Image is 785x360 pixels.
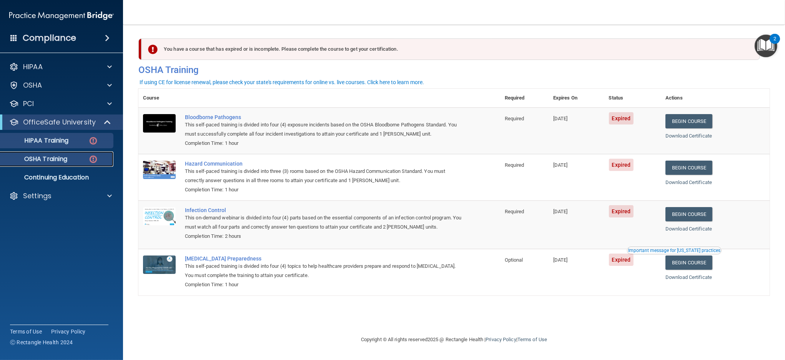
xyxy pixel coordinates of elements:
[23,118,96,127] p: OfficeSafe University
[148,45,158,54] img: exclamation-circle-solid-danger.72ef9ffc.png
[505,209,524,214] span: Required
[604,89,661,108] th: Status
[665,226,712,232] a: Download Certificate
[5,155,67,163] p: OSHA Training
[185,167,462,185] div: This self-paced training is divided into three (3) rooms based on the OSHA Hazard Communication S...
[185,262,462,280] div: This self-paced training is divided into four (4) topics to help healthcare providers prepare and...
[627,247,722,254] button: Read this if you are a dental practitioner in the state of CA
[517,337,547,342] a: Terms of Use
[665,255,712,270] a: Begin Course
[747,307,776,336] iframe: Drift Widget Chat Controller
[314,327,594,352] div: Copyright © All rights reserved 2025 @ Rectangle Health | |
[505,162,524,168] span: Required
[665,207,712,221] a: Begin Course
[51,328,86,335] a: Privacy Policy
[138,89,180,108] th: Course
[505,116,524,121] span: Required
[505,257,523,263] span: Optional
[9,8,114,23] img: PMB logo
[23,81,42,90] p: OSHA
[665,274,712,280] a: Download Certificate
[773,39,776,49] div: 2
[755,35,777,57] button: Open Resource Center, 2 new notifications
[138,65,770,75] h4: OSHA Training
[185,232,462,241] div: Completion Time: 2 hours
[9,99,112,108] a: PCI
[185,213,462,232] div: This on-demand webinar is divided into four (4) parts based on the essential components of an inf...
[665,114,712,128] a: Begin Course
[665,161,712,175] a: Begin Course
[9,62,112,71] a: HIPAA
[609,254,634,266] span: Expired
[23,99,34,108] p: PCI
[141,38,760,60] div: You have a course that has expired or is incomplete. Please complete the course to get your certi...
[88,136,98,146] img: danger-circle.6113f641.png
[486,337,516,342] a: Privacy Policy
[10,338,73,346] span: Ⓒ Rectangle Health 2024
[185,120,462,139] div: This self-paced training is divided into four (4) exposure incidents based on the OSHA Bloodborne...
[185,207,462,213] a: Infection Control
[138,78,425,86] button: If using CE for license renewal, please check your state's requirements for online vs. live cours...
[553,209,568,214] span: [DATE]
[553,116,568,121] span: [DATE]
[609,205,634,217] span: Expired
[549,89,604,108] th: Expires On
[23,62,43,71] p: HIPAA
[140,80,424,85] div: If using CE for license renewal, please check your state's requirements for online vs. live cours...
[500,89,549,108] th: Required
[23,191,52,201] p: Settings
[10,328,42,335] a: Terms of Use
[9,118,111,127] a: OfficeSafe University
[185,255,462,262] a: [MEDICAL_DATA] Preparedness
[88,154,98,164] img: danger-circle.6113f641.png
[609,112,634,124] span: Expired
[553,257,568,263] span: [DATE]
[9,191,112,201] a: Settings
[5,137,68,144] p: HIPAA Training
[185,280,462,289] div: Completion Time: 1 hour
[661,89,770,108] th: Actions
[185,114,462,120] a: Bloodborne Pathogens
[609,159,634,171] span: Expired
[23,33,76,43] h4: Compliance
[5,174,110,181] p: Continuing Education
[185,161,462,167] a: Hazard Communication
[628,248,720,253] div: Important message for [US_STATE] practices
[665,179,712,185] a: Download Certificate
[185,139,462,148] div: Completion Time: 1 hour
[553,162,568,168] span: [DATE]
[665,133,712,139] a: Download Certificate
[9,81,112,90] a: OSHA
[185,185,462,194] div: Completion Time: 1 hour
